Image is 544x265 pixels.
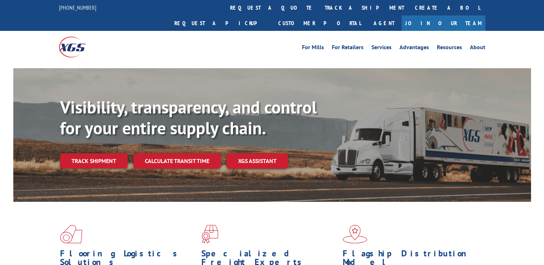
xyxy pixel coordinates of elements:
b: Visibility, transparency, and control for your entire supply chain. [60,96,317,139]
a: About [470,45,485,52]
img: xgs-icon-focused-on-flooring-red [201,225,218,243]
a: XGS ASSISTANT [227,153,288,169]
a: Track shipment [60,153,128,168]
img: xgs-icon-total-supply-chain-intelligence-red [60,225,82,243]
img: xgs-icon-flagship-distribution-model-red [343,225,367,243]
a: Calculate transit time [133,153,221,169]
a: [PHONE_NUMBER] [59,4,96,11]
a: Services [371,45,392,52]
a: Join Our Team [402,15,485,31]
a: For Retailers [332,45,364,52]
a: Resources [437,45,462,52]
a: Customer Portal [273,15,366,31]
a: Request a pickup [169,15,273,31]
a: Agent [366,15,402,31]
a: Advantages [399,45,429,52]
a: For Mills [302,45,324,52]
